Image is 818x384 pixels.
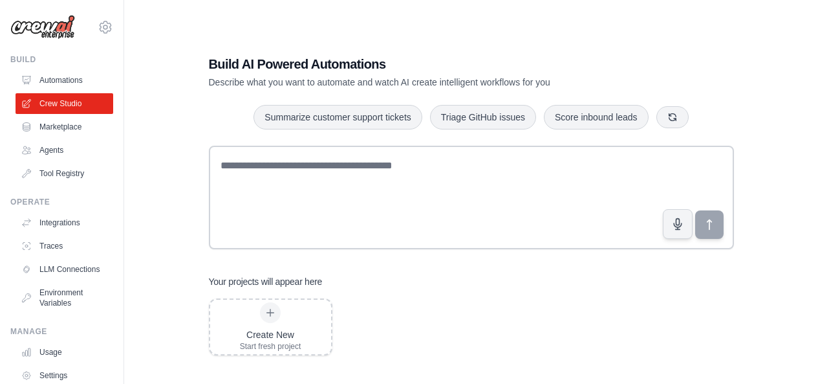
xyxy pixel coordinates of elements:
button: Score inbound leads [544,105,649,130]
div: Operate [10,197,113,207]
div: Start fresh project [240,341,301,352]
div: Manage [10,326,113,337]
a: LLM Connections [16,259,113,280]
button: Click to speak your automation idea [663,209,693,239]
img: Logo [10,15,75,40]
a: Environment Variables [16,282,113,313]
h3: Your projects will appear here [209,275,323,288]
h1: Build AI Powered Automations [209,55,643,73]
a: Traces [16,236,113,256]
button: Triage GitHub issues [430,105,536,130]
a: Automations [16,70,113,91]
button: Summarize customer support tickets [253,105,422,130]
a: Usage [16,342,113,363]
button: Get new suggestions [656,106,689,128]
a: Marketplace [16,117,113,137]
a: Agents [16,140,113,161]
p: Describe what you want to automate and watch AI create intelligent workflows for you [209,76,643,89]
div: Build [10,54,113,65]
a: Crew Studio [16,93,113,114]
a: Tool Registry [16,163,113,184]
iframe: Chat Widget [753,322,818,384]
div: Create New [240,328,301,341]
a: Integrations [16,212,113,233]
